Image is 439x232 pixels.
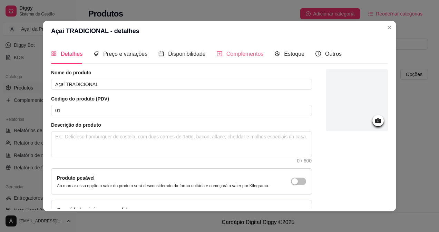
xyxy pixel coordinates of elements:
input: Ex.: 123 [51,105,312,116]
span: Preço e variações [103,51,147,57]
article: Código do produto (PDV) [51,95,312,102]
p: Ao marcar essa opção o valor do produto será desconsiderado da forma unitária e começará a valer ... [57,183,269,189]
span: appstore [51,51,57,56]
span: Disponibilidade [168,51,206,57]
article: Descrição do produto [51,122,312,128]
span: plus-square [217,51,222,56]
span: calendar [158,51,164,56]
span: Estoque [284,51,304,57]
span: info-circle [315,51,321,56]
span: Outros [325,51,342,57]
article: Nome do produto [51,69,312,76]
header: Açai TRADICIONAL - detalhes [43,21,396,41]
span: Complementos [226,51,264,57]
label: Produto pesável [57,175,95,181]
button: Close [384,22,395,33]
span: code-sandbox [274,51,280,56]
input: Ex.: Hamburguer de costela [51,79,312,90]
label: Quantidade miníma para pedido [57,207,130,212]
span: tags [94,51,99,56]
span: Detalhes [61,51,82,57]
